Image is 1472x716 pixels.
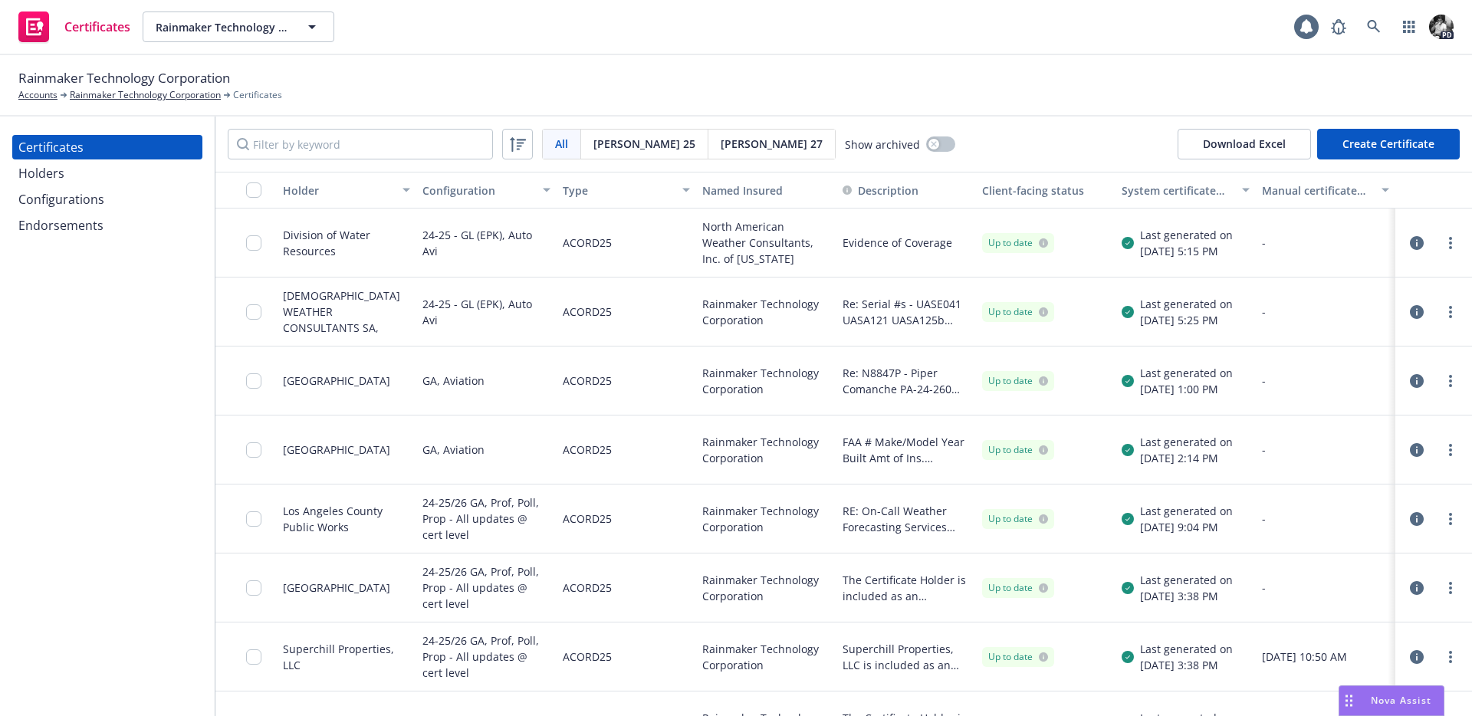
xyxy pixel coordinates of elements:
[696,415,836,484] div: Rainmaker Technology Corporation
[156,19,288,35] span: Rainmaker Technology Corporation
[1140,519,1233,535] div: [DATE] 9:04 PM
[1140,450,1233,466] div: [DATE] 2:14 PM
[1262,511,1389,527] div: -
[1178,129,1311,159] span: Download Excel
[696,622,836,691] div: Rainmaker Technology Corporation
[845,136,920,153] span: Show archived
[843,434,970,466] button: FAA # Make/Model Year Built Amt of Ins. NIMDed. Mrd.Ded. Ded Ing. Ded Hull N8847P Piper Comanche ...
[18,68,230,88] span: Rainmaker Technology Corporation
[843,572,970,604] button: The Certificate Holder is included as an additional insured as required by a written contract wit...
[1122,182,1232,199] div: System certificate last generated
[1262,182,1372,199] div: Manual certificate last generated
[1140,657,1233,673] div: [DATE] 3:38 PM
[1256,172,1395,209] button: Manual certificate last generated
[988,581,1048,595] div: Up to date
[593,136,695,152] span: [PERSON_NAME] 25
[416,172,556,209] button: Configuration
[283,182,393,199] div: Holder
[283,641,410,673] div: Superchill Properties, LLC
[696,553,836,622] div: Rainmaker Technology Corporation
[563,356,612,406] div: ACORD25
[1140,641,1233,657] div: Last generated on
[1140,227,1233,243] div: Last generated on
[563,182,673,199] div: Type
[246,649,261,665] input: Toggle Row Selected
[1441,510,1460,528] a: more
[228,129,493,159] input: Filter by keyword
[1262,373,1389,389] div: -
[1441,579,1460,597] a: more
[246,580,261,596] input: Toggle Row Selected
[1339,686,1359,715] div: Drag to move
[843,182,918,199] button: Description
[422,632,550,682] div: 24-25/26 GA, Prof, Poll, Prop - All updates @ cert level
[988,650,1048,664] div: Up to date
[557,172,696,209] button: Type
[246,511,261,527] input: Toggle Row Selected
[988,443,1048,457] div: Up to date
[988,512,1048,526] div: Up to date
[1140,572,1233,588] div: Last generated on
[277,172,416,209] button: Holder
[422,287,550,337] div: 24-25 - GL (EPK), Auto Avi
[563,287,612,337] div: ACORD25
[843,296,970,328] button: Re: Serial #s - UASE041 UASA121 UASA125b UASC022 UASC025 UASC036 UASC039 UASC056 UASC061 UASC064 ...
[696,209,836,278] div: North American Weather Consultants, Inc. of [US_STATE]
[246,182,261,198] input: Select all
[1140,503,1233,519] div: Last generated on
[1140,365,1233,381] div: Last generated on
[233,88,282,102] span: Certificates
[843,365,970,397] button: Re: N8847P - Piper Comanche PA-24-260 1965 - Hull Value: $175,000, NIM Ded.: $0, IM Ded.: $1,000 ...
[721,136,823,152] span: [PERSON_NAME] 27
[246,235,261,251] input: Toggle Row Selected
[563,218,612,268] div: ACORD25
[64,21,130,33] span: Certificates
[1441,372,1460,390] a: more
[12,161,202,186] a: Holders
[1140,296,1233,312] div: Last generated on
[982,182,1109,199] div: Client-facing status
[1262,649,1389,665] div: [DATE] 10:50 AM
[18,161,64,186] div: Holders
[843,641,970,673] button: Superchill Properties, LLC is included as an additional insured as required by a written contract...
[843,503,970,535] button: RE: On-Call Weather Forecasting Services (BRC0000536) The County of [GEOGRAPHIC_DATA], its Specia...
[283,442,390,458] div: [GEOGRAPHIC_DATA]
[1262,442,1389,458] div: -
[1339,685,1444,716] button: Nova Assist
[70,88,221,102] a: Rainmaker Technology Corporation
[563,563,612,613] div: ACORD25
[12,187,202,212] a: Configurations
[1441,234,1460,252] a: more
[1140,588,1233,604] div: [DATE] 3:38 PM
[988,236,1048,250] div: Up to date
[422,425,485,475] div: GA, Aviation
[422,356,485,406] div: GA, Aviation
[988,374,1048,388] div: Up to date
[696,347,836,415] div: Rainmaker Technology Corporation
[1441,303,1460,321] a: more
[696,172,836,209] button: Named Insured
[246,373,261,389] input: Toggle Row Selected
[246,304,261,320] input: Toggle Row Selected
[18,88,58,102] a: Accounts
[12,5,136,48] a: Certificates
[1359,11,1389,42] a: Search
[843,235,952,251] button: Evidence of Coverage
[1317,129,1460,159] button: Create Certificate
[1140,434,1233,450] div: Last generated on
[1115,172,1255,209] button: System certificate last generated
[1429,15,1454,39] img: photo
[555,136,568,152] span: All
[1262,580,1389,596] div: -
[988,305,1048,319] div: Up to date
[1441,441,1460,459] a: more
[1441,648,1460,666] a: more
[696,484,836,553] div: Rainmaker Technology Corporation
[283,227,410,259] div: Division of Water Resources
[18,213,103,238] div: Endorsements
